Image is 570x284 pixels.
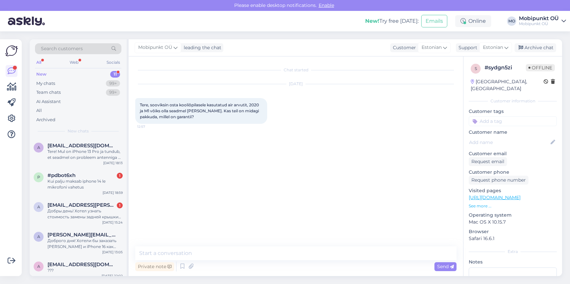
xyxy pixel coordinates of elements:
[36,80,55,87] div: My chats
[469,150,557,157] p: Customer email
[469,195,521,200] a: [URL][DOMAIN_NAME]
[47,143,116,149] span: akuznetsova347@gmail.com
[103,160,123,165] div: [DATE] 18:13
[469,169,557,176] p: Customer phone
[37,175,40,180] span: p
[365,17,419,25] div: Try free [DATE]:
[469,203,557,209] p: See more ...
[469,235,557,242] p: Safari 16.6.1
[102,220,123,225] div: [DATE] 15:24
[37,234,40,239] span: a
[469,228,557,235] p: Browser
[135,67,457,73] div: Chat started
[36,89,61,96] div: Team chats
[519,16,559,21] div: Mobipunkt OÜ
[117,173,123,179] div: 1
[106,89,120,96] div: 99+
[36,71,47,78] div: New
[68,58,80,67] div: Web
[469,219,557,226] p: Mac OS X 10.15.7
[117,202,123,208] div: 1
[47,149,123,160] div: Tere! Mul on iPhone 13 Pro ja tundub, et seadmel on probleem antenniga — mobiilne internet ei töö...
[519,21,559,26] div: Mobipunkt OÜ
[41,45,83,52] span: Search customers
[102,273,123,278] div: [DATE] 22:02
[469,157,507,166] div: Request email
[47,262,116,267] span: andreimaleva@gmail.com
[47,238,123,250] div: Доброго дня! Хотели бы заказать [PERSON_NAME] и iPhone 16 как юридическое лицо, куда можно обрати...
[390,44,416,51] div: Customer
[422,44,442,51] span: Estonian
[469,139,549,146] input: Add name
[519,16,566,26] a: Mobipunkt OÜMobipunkt OÜ
[110,71,120,78] div: 11
[103,190,123,195] div: [DATE] 18:59
[469,187,557,194] p: Visited pages
[36,107,42,114] div: All
[365,18,379,24] b: New!
[35,58,43,67] div: All
[102,250,123,255] div: [DATE] 13:05
[47,232,116,238] span: a.popova@blak-it.com
[36,98,61,105] div: AI Assistant
[469,259,557,266] p: Notes
[37,204,40,209] span: a
[469,98,557,104] div: Customer information
[475,66,477,71] span: s
[526,64,555,71] span: Offline
[135,262,174,271] div: Private note
[469,249,557,255] div: Extra
[5,45,18,57] img: Askly Logo
[317,2,336,8] span: Enable
[455,15,491,27] div: Online
[456,44,477,51] div: Support
[137,124,162,129] span: 12:57
[437,264,454,269] span: Send
[507,17,516,26] div: MO
[469,129,557,136] p: Customer name
[469,212,557,219] p: Operating system
[140,102,260,119] span: Tere, sooviksin osta kooliõpilasele kasutatud air arvutit, 2020 ja M1 võiks olla seadmel [PERSON_...
[469,176,528,185] div: Request phone number
[37,145,40,150] span: a
[47,202,116,208] span: alexei.katsman@gmail.com
[106,80,120,87] div: 99+
[181,44,221,51] div: leading the chat
[421,15,447,27] button: Emails
[138,44,172,51] span: Mobipunkt OÜ
[469,108,557,115] p: Customer tags
[135,81,457,87] div: [DATE]
[469,116,557,126] input: Add a tag
[36,117,55,123] div: Archived
[105,58,121,67] div: Socials
[471,78,544,92] div: [GEOGRAPHIC_DATA], [GEOGRAPHIC_DATA]
[68,128,89,134] span: New chats
[47,208,123,220] div: Добры день! Хотел узнать стоимость замены задней крышки на IPhone 15 Pro (разбита вся крышка вклю...
[47,267,123,273] div: ???
[483,44,503,51] span: Estonian
[515,43,556,52] div: Archive chat
[47,178,123,190] div: Kui palju maksab iphone 14 le mikrofoni vahetus
[37,264,40,269] span: a
[485,64,526,72] div: # sydgn5zi
[47,172,76,178] span: #pdbot6xh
